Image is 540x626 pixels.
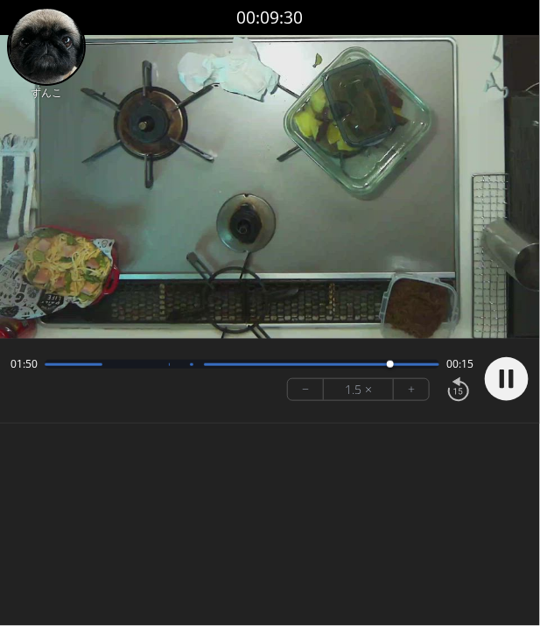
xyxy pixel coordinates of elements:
span: 01:50 [11,357,38,371]
img: 純伊 [7,7,86,86]
span: 00:15 [446,357,473,371]
p: ずんこ [7,86,86,100]
button: − [288,379,324,400]
div: 1.5 × [324,379,394,400]
a: 00:09:30 [237,5,304,31]
button: + [394,379,429,400]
